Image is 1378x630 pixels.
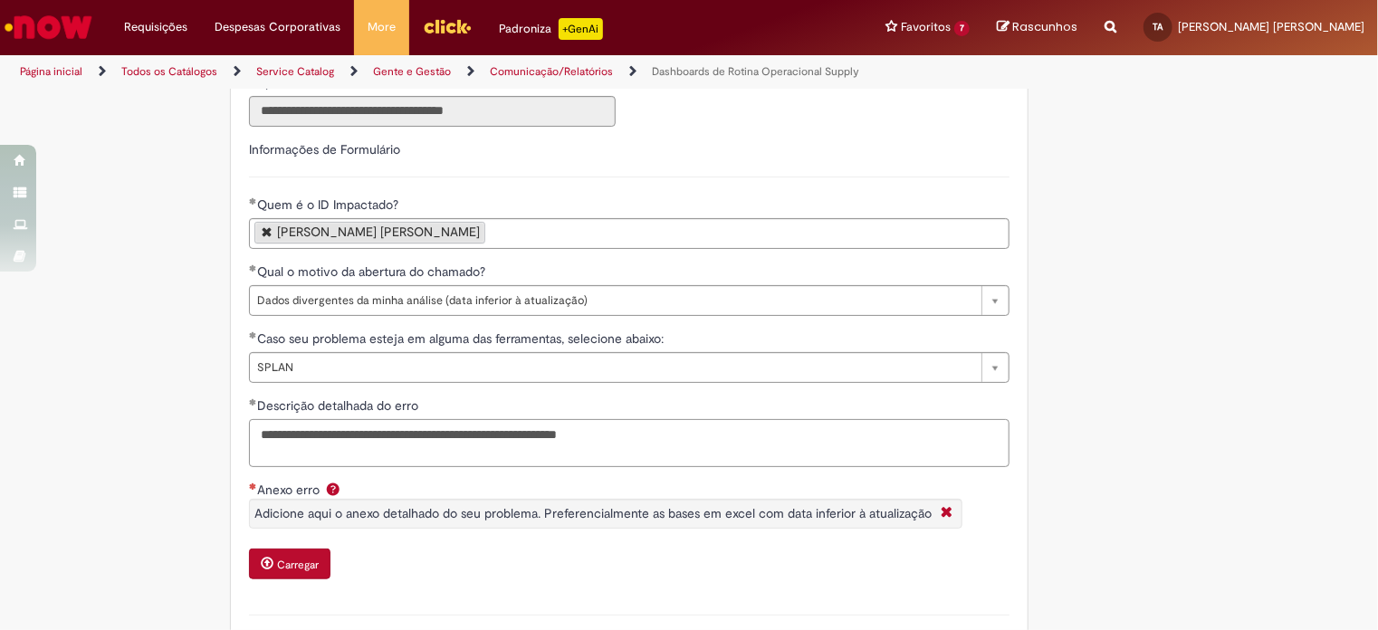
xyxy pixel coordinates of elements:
span: [PERSON_NAME] [PERSON_NAME] [1178,19,1364,34]
span: Ajuda para Anexo erro [322,482,344,496]
span: Rascunhos [1012,18,1077,35]
p: +GenAi [559,18,603,40]
a: Comunicação/Relatórios [490,64,613,79]
img: click_logo_yellow_360x200.png [423,13,472,40]
span: SPLAN [257,353,972,382]
span: Quem é o ID Impactado? [257,196,402,213]
input: Departamento [249,96,616,127]
span: Anexo erro [257,482,323,498]
div: Padroniza [499,18,603,40]
span: Somente leitura - Departamento [249,74,334,91]
span: Requisições [124,18,187,36]
a: Página inicial [20,64,82,79]
span: Obrigatório Preenchido [249,197,257,205]
button: Carregar anexo de Anexo erro Required [249,549,330,579]
span: TA [1153,21,1163,33]
span: Descrição detalhada do erro [257,397,422,414]
a: Remover Thiago De Oliveira Alves de Quem é o ID Impactado? [262,225,273,237]
div: [PERSON_NAME] [PERSON_NAME] [277,225,480,238]
span: Adicione aqui o anexo detalhado do seu problema. Preferencialmente as bases em excel com data inf... [254,505,932,521]
span: 7 [954,21,970,36]
span: Obrigatório Preenchido [249,398,257,406]
span: More [368,18,396,36]
a: Service Catalog [256,64,334,79]
textarea: Descrição detalhada do erro [249,419,1010,468]
span: Dados divergentes da minha análise (data inferior à atualização) [257,286,972,315]
a: Dashboards de Rotina Operacional Supply [652,64,859,79]
span: Despesas Corporativas [215,18,340,36]
img: ServiceNow [2,9,95,45]
span: Necessários [249,482,257,490]
ul: Trilhas de página [14,55,905,89]
small: Carregar [277,558,319,572]
i: Fechar More information Por question_anexo_erro [936,504,957,523]
span: Qual o motivo da abertura do chamado? [257,263,489,280]
label: Informações de Formulário [249,141,400,157]
span: Obrigatório Preenchido [249,264,257,272]
a: Todos os Catálogos [121,64,217,79]
span: Favoritos [901,18,951,36]
span: Obrigatório Preenchido [249,331,257,339]
a: Rascunhos [997,19,1077,36]
a: Gente e Gestão [373,64,451,79]
span: Caso seu problema esteja em alguma das ferramentas, selecione abaixo: [257,330,667,347]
